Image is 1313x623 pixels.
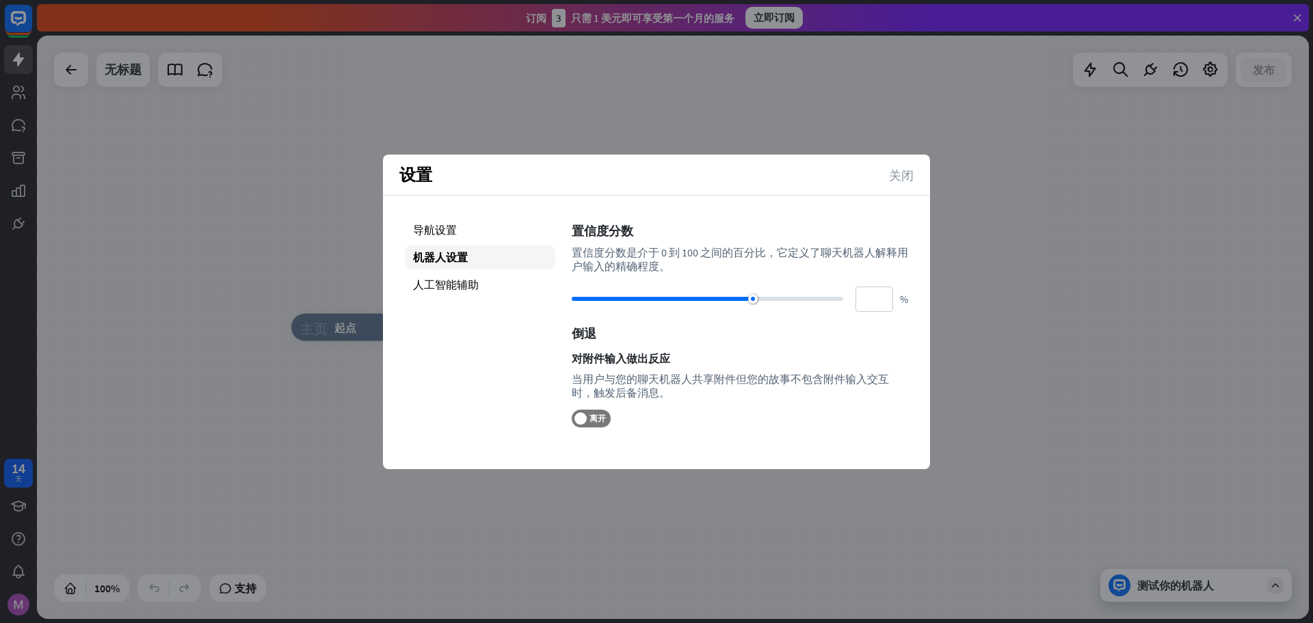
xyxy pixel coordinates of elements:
font: 只需 1 美元即可享受第一个月的服务 [571,12,734,25]
font: 发布 [1253,63,1275,77]
font: 机器人设置 [413,250,468,264]
font: 天 [15,475,22,483]
font: 置信度分数是介于 0 到 100 之间的百分比，它定义了聊天机器人解释用户输入的精确程度。 [572,246,908,273]
font: 无标题 [105,62,142,77]
button: 发布 [1241,57,1287,82]
font: 14 [12,460,25,477]
font: 对附件输入做出反应 [572,352,670,365]
font: 离开 [589,413,606,423]
font: 支持 [235,581,256,595]
font: 导航设置 [413,223,457,237]
font: 主页_2 [300,321,328,334]
font: 测试你的机器人 [1137,579,1214,592]
font: 起点 [334,321,356,334]
font: 设置 [399,164,432,185]
font: 订阅 [526,12,546,25]
font: 人工智能辅助 [413,278,479,291]
font: 立即订阅 [754,11,795,24]
font: 置信度分数 [572,223,633,239]
font: 关闭 [889,168,914,181]
font: 倒退 [572,326,596,341]
font: 3 [556,12,561,25]
font: 当用户与您的聊天机器人共享附件但您的故事不包含附件输入交互时，触发后备消息。 [572,372,889,399]
font: 100% [94,581,120,595]
font: % [900,293,908,306]
a: 14 天 [4,459,33,488]
button: 打开 LiveChat 聊天小部件 [11,5,52,47]
div: 无标题 [105,53,142,87]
